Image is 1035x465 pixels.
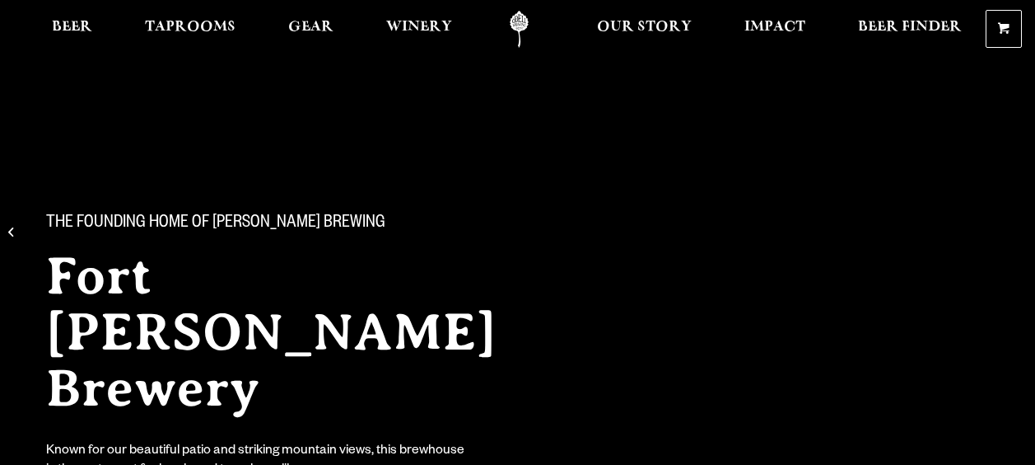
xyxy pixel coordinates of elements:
[145,21,235,34] span: Taprooms
[52,21,92,34] span: Beer
[386,21,452,34] span: Winery
[586,11,702,48] a: Our Story
[41,11,103,48] a: Beer
[277,11,344,48] a: Gear
[488,11,550,48] a: Odell Home
[46,214,385,235] span: The Founding Home of [PERSON_NAME] Brewing
[734,11,816,48] a: Impact
[288,21,333,34] span: Gear
[597,21,692,34] span: Our Story
[858,21,962,34] span: Beer Finder
[744,21,805,34] span: Impact
[46,248,560,416] h2: Fort [PERSON_NAME] Brewery
[375,11,463,48] a: Winery
[134,11,246,48] a: Taprooms
[847,11,972,48] a: Beer Finder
